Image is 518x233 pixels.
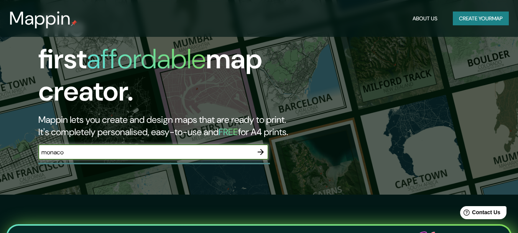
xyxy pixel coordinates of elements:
button: Create yourmap [453,12,509,26]
h3: Mappin [9,8,71,29]
img: mappin-pin [71,20,77,26]
iframe: Help widget launcher [450,203,510,225]
h1: affordable [87,41,206,77]
input: Choose your favourite place [38,148,253,157]
h1: The first map creator. [38,11,298,114]
button: About Us [409,12,441,26]
h2: Mappin lets you create and design maps that are ready to print. It's completely personalised, eas... [38,114,298,138]
h5: FREE [219,126,238,138]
